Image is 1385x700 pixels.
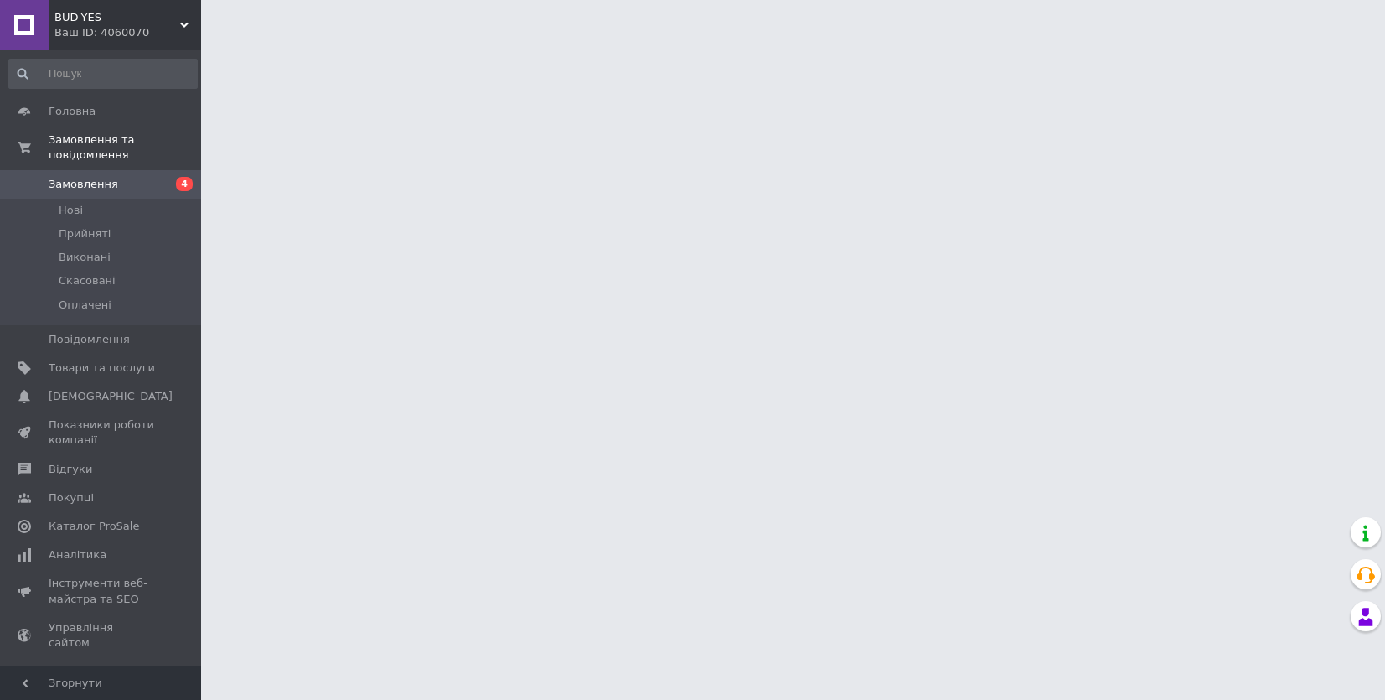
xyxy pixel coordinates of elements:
span: Замовлення [49,177,118,192]
span: Нові [59,203,83,218]
span: Скасовані [59,273,116,288]
span: BUD-YES [54,10,180,25]
span: Виконані [59,250,111,265]
span: Товари та послуги [49,360,155,376]
span: Відгуки [49,462,92,477]
span: Оплачені [59,298,111,313]
span: Каталог ProSale [49,519,139,534]
span: Управління сайтом [49,620,155,651]
span: Гаманець компанії [49,664,155,694]
span: Покупці [49,490,94,506]
span: Головна [49,104,96,119]
span: Замовлення та повідомлення [49,132,201,163]
span: [DEMOGRAPHIC_DATA] [49,389,173,404]
span: Інструменти веб-майстра та SEO [49,576,155,606]
span: Показники роботи компанії [49,417,155,448]
span: Повідомлення [49,332,130,347]
input: Пошук [8,59,198,89]
div: Ваш ID: 4060070 [54,25,201,40]
span: 4 [176,177,193,191]
span: Прийняті [59,226,111,241]
span: Аналітика [49,547,106,563]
